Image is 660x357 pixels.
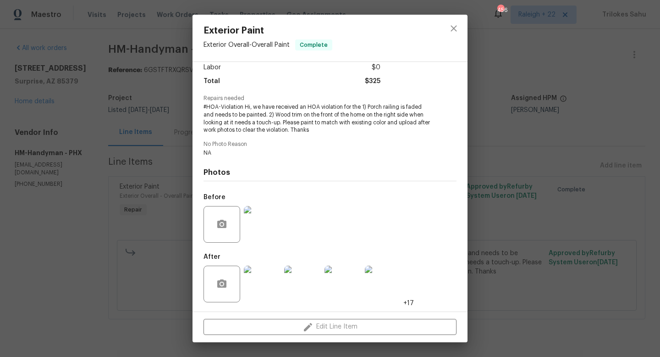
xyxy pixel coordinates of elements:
[203,168,456,177] h4: Photos
[203,95,456,101] span: Repairs needed
[296,40,331,50] span: Complete
[365,75,380,88] span: $325
[203,149,431,157] span: NA
[497,6,504,15] div: 456
[203,26,332,36] span: Exterior Paint
[203,194,225,201] h5: Before
[203,141,456,147] span: No Photo Reason
[443,17,465,39] button: close
[203,42,290,48] span: Exterior Overall - Overall Paint
[203,61,221,74] span: Labor
[403,299,414,308] span: +17
[203,75,220,88] span: Total
[203,103,431,134] span: #HOA-Violation Hi, we have received an HOA violation for the 1) Porch railing is faded and needs ...
[203,254,220,260] h5: After
[372,61,380,74] span: $0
